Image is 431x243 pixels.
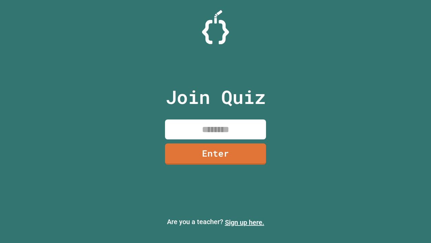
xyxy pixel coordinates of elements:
p: Join Quiz [166,83,266,111]
a: Enter [165,143,266,165]
img: Logo.svg [202,10,229,44]
p: Are you a teacher? [5,217,426,227]
iframe: chat widget [403,216,424,236]
a: Sign up here. [225,218,264,226]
